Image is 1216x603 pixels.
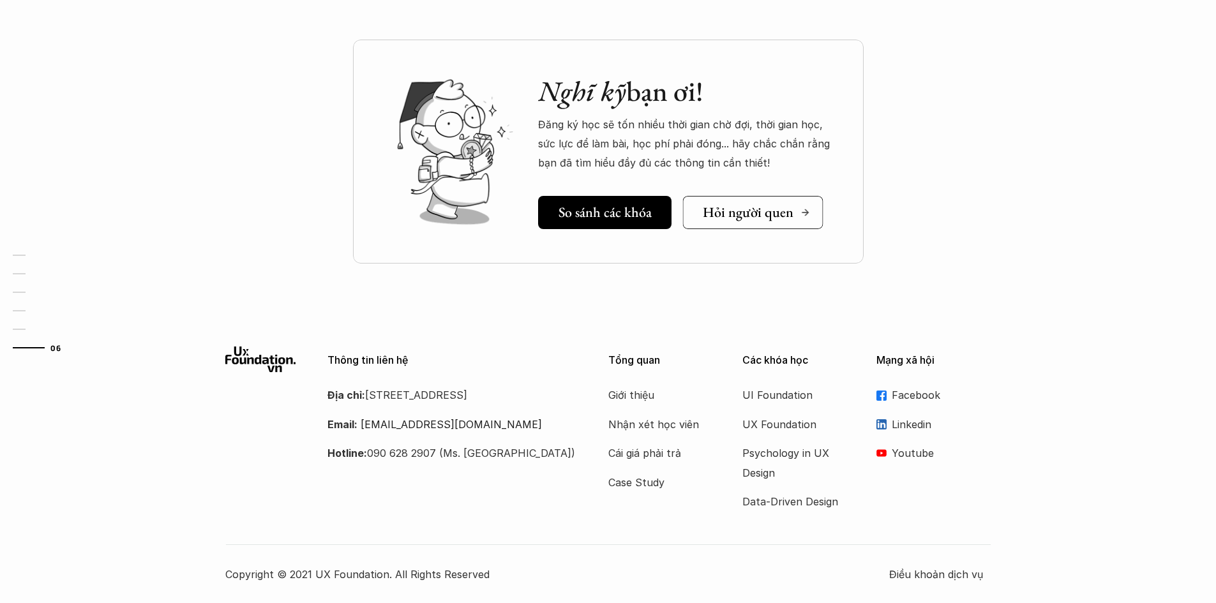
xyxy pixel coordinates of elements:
a: Youtube [876,443,991,463]
a: Case Study [608,473,710,492]
h5: Hỏi người quen [703,204,793,221]
h2: bạn ơi! [538,75,838,108]
a: Điều khoản dịch vụ [889,565,991,584]
strong: Hotline: [327,447,367,459]
a: Data-Driven Design [742,492,844,511]
a: So sánh các khóa [537,196,671,229]
p: [STREET_ADDRESS] [327,385,576,405]
p: Đăng ký học sẽ tốn nhiều thời gian chờ đợi, thời gian học, sức lực để làm bài, học phí phải đóng.... [538,115,838,173]
a: Facebook [876,385,991,405]
a: 06 [13,340,73,355]
h5: So sánh các khóa [558,204,651,221]
p: Copyright © 2021 UX Foundation. All Rights Reserved [225,565,889,584]
p: Facebook [892,385,991,405]
em: Nghĩ kỹ [538,73,626,109]
strong: 06 [50,343,61,352]
a: UX Foundation [742,415,844,434]
a: [EMAIL_ADDRESS][DOMAIN_NAME] [361,418,542,431]
p: Linkedin [892,415,991,434]
a: UI Foundation [742,385,844,405]
a: Cái giá phải trả [608,443,710,463]
strong: Email: [327,418,357,431]
a: Giới thiệu [608,385,710,405]
p: Tổng quan [608,354,723,366]
strong: Địa chỉ: [327,389,365,401]
p: Mạng xã hội [876,354,991,366]
p: Youtube [892,443,991,463]
p: Các khóa học [742,354,857,366]
a: Psychology in UX Design [742,443,844,482]
a: Hỏi người quen [682,196,823,229]
a: Nhận xét học viên [608,415,710,434]
a: Linkedin [876,415,991,434]
p: 090 628 2907 (Ms. [GEOGRAPHIC_DATA]) [327,443,576,463]
p: Thông tin liên hệ [327,354,576,366]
